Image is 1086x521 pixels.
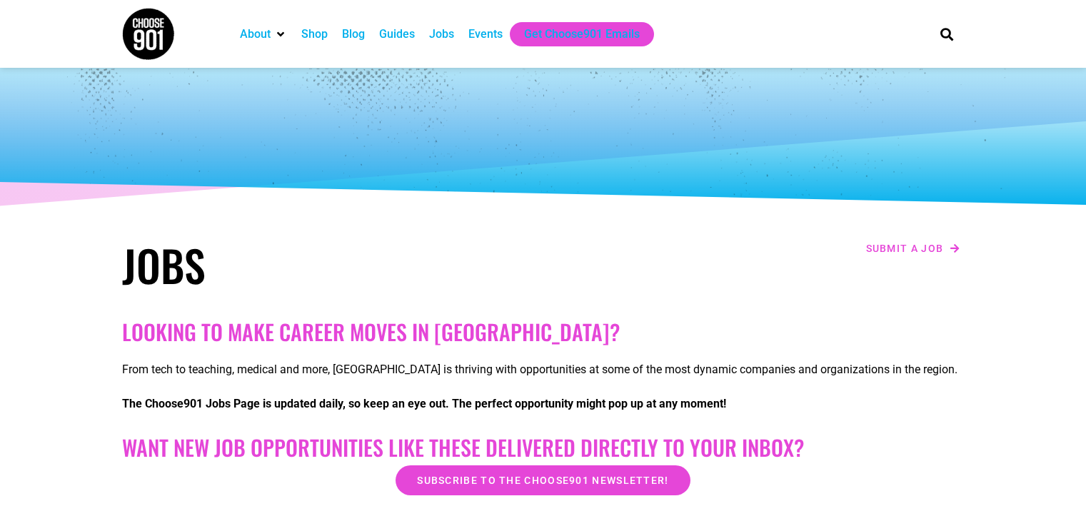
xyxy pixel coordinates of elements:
[122,319,965,345] h2: Looking to make career moves in [GEOGRAPHIC_DATA]?
[935,22,958,46] div: Search
[429,26,454,43] a: Jobs
[396,465,690,495] a: Subscribe to the Choose901 newsletter!
[301,26,328,43] a: Shop
[417,475,668,485] span: Subscribe to the Choose901 newsletter!
[233,22,294,46] div: About
[524,26,640,43] a: Get Choose901 Emails
[866,243,944,253] span: Submit a job
[240,26,271,43] a: About
[342,26,365,43] a: Blog
[233,22,915,46] nav: Main nav
[122,361,965,378] p: From tech to teaching, medical and more, [GEOGRAPHIC_DATA] is thriving with opportunities at some...
[122,397,726,410] strong: The Choose901 Jobs Page is updated daily, so keep an eye out. The perfect opportunity might pop u...
[862,239,965,258] a: Submit a job
[468,26,503,43] a: Events
[379,26,415,43] a: Guides
[122,435,965,460] h2: Want New Job Opportunities like these Delivered Directly to your Inbox?
[122,239,536,290] h1: Jobs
